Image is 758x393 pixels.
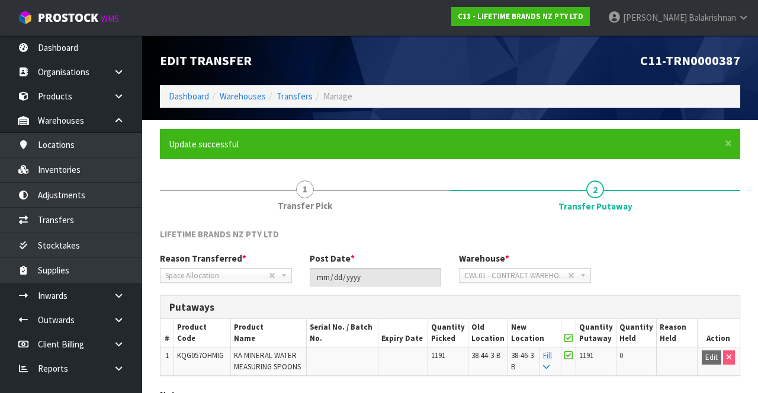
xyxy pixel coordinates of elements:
[169,302,731,313] h3: Putaways
[169,138,239,150] span: Update successful
[310,252,355,265] label: Post Date
[278,199,332,212] span: Transfer Pick
[310,268,442,286] input: Post Date
[160,252,246,265] label: Reason Transferred
[169,91,209,102] a: Dashboard
[101,13,119,24] small: WMS
[623,12,687,23] span: [PERSON_NAME]
[459,252,509,265] label: Warehouse
[174,319,231,347] th: Product Code
[431,350,445,360] span: 1191
[508,319,561,347] th: New Location
[657,319,698,347] th: Reason Held
[576,319,616,347] th: Quantity Putaway
[165,269,269,283] span: Space Allocation
[378,319,428,347] th: Expiry Date
[616,319,657,347] th: Quantity Held
[558,200,632,212] span: Transfer Putaway
[160,52,252,69] span: Edit Transfer
[428,319,468,347] th: Quantity Picked
[579,350,593,360] span: 1191
[458,11,583,21] strong: C11 - LIFETIME BRANDS NZ PTY LTD
[234,350,301,371] span: KA MINERAL WATER MEASURING SPOONS
[697,319,740,347] th: Action
[468,319,508,347] th: Old Location
[725,135,732,152] span: ×
[586,181,604,198] span: 2
[543,350,552,371] a: Fill
[619,350,623,360] span: 0
[231,319,307,347] th: Product Name
[160,319,174,347] th: #
[640,52,740,69] span: C11-TRN0000387
[18,10,33,25] img: cube-alt.png
[296,181,314,198] span: 1
[220,91,266,102] a: Warehouses
[451,7,590,26] a: C11 - LIFETIME BRANDS NZ PTY LTD
[160,228,279,240] span: LIFETIME BRANDS NZ PTY LTD
[511,350,536,371] span: 38-46-3-B
[177,350,224,360] span: KQG057OHMIG
[323,91,352,102] span: Manage
[471,350,500,360] span: 38-44-3-B
[277,91,313,102] a: Transfers
[306,319,378,347] th: Serial No. / Batch No.
[464,269,568,283] span: CWL01 - CONTRACT WAREHOUSING [GEOGRAPHIC_DATA]
[165,350,169,360] span: 1
[702,350,721,365] button: Edit
[689,12,736,23] span: Balakrishnan
[38,10,98,25] span: ProStock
